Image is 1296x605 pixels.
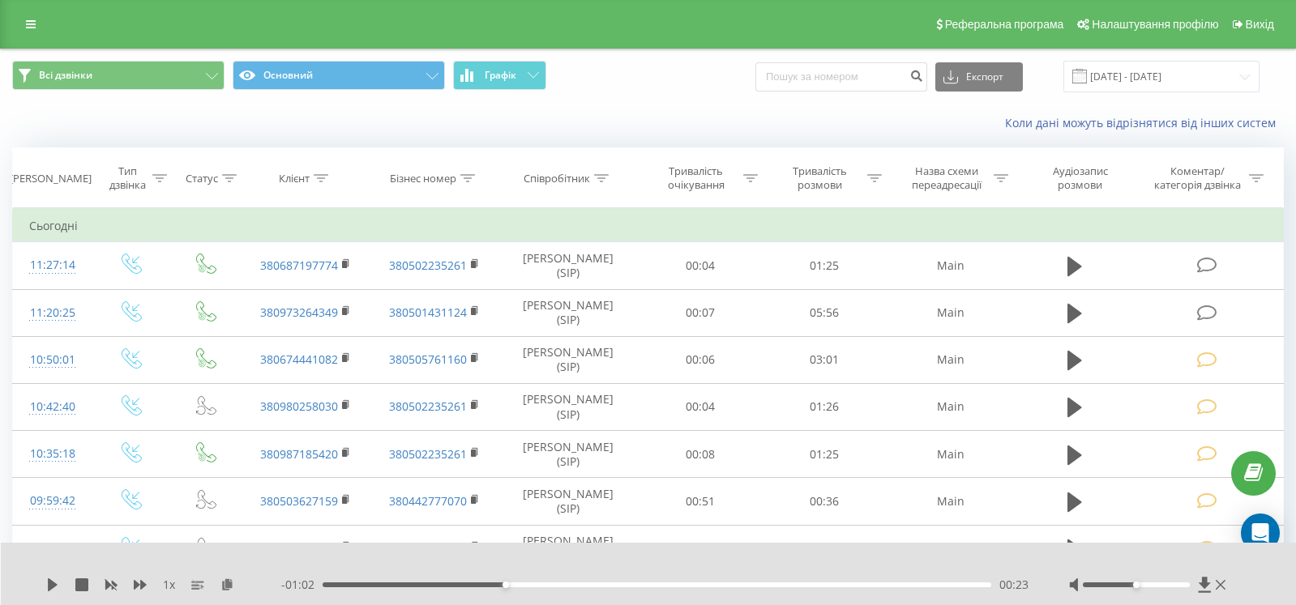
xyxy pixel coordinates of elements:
a: 380502235261 [389,446,467,462]
div: Тривалість розмови [776,164,863,192]
button: Основний [233,61,445,90]
div: Тривалість очікування [652,164,739,192]
td: 01:25 [762,242,886,289]
span: Всі дзвінки [39,69,92,82]
div: Accessibility label [1133,582,1140,588]
span: Реферальна програма [945,18,1064,31]
div: 09:58:36 [29,533,75,565]
td: [PERSON_NAME] (SIP) [499,336,638,383]
a: 380687197774 [260,258,338,273]
td: 01:26 [762,383,886,430]
button: Експорт [935,62,1023,92]
td: 00:51 [638,478,762,525]
td: [PERSON_NAME] (SIP) [499,242,638,289]
div: Accessibility label [503,582,509,588]
div: Аудіозапис розмови [1030,164,1131,192]
td: [PERSON_NAME] (SIP) [499,478,638,525]
a: 380973264349 [260,305,338,320]
span: 00:23 [999,577,1029,593]
div: [PERSON_NAME] [10,172,92,185]
td: 00:36 [762,478,886,525]
a: 380503627159 [260,493,338,509]
span: Графік [485,70,516,81]
a: 380980258030 [260,398,338,414]
td: 00:07 [638,289,762,336]
a: 380987185420 [260,446,338,462]
td: Main [886,242,1015,289]
div: Коментар/категорія дзвінка [1150,164,1245,192]
a: 380962050909 [260,540,338,556]
div: 10:35:18 [29,438,75,470]
a: Коли дані можуть відрізнятися вiд інших систем [1005,115,1284,130]
div: Бізнес номер [390,172,456,185]
div: 09:59:42 [29,485,75,517]
td: 00:08 [638,431,762,478]
a: 380505761160 [389,351,467,367]
td: Main [886,383,1015,430]
td: Main [886,478,1015,525]
td: 00:04 [638,383,762,430]
div: Співробітник [524,172,590,185]
td: 03:01 [762,336,886,383]
span: Налаштування профілю [1092,18,1218,31]
div: Open Intercom Messenger [1241,513,1280,552]
td: 00:25 [638,525,762,572]
td: Main [886,289,1015,336]
div: Назва схеми переадресації [903,164,990,192]
td: [PERSON_NAME] (SIP) [499,525,638,572]
div: Тип дзвінка [106,164,148,192]
td: 00:06 [638,336,762,383]
td: Main [886,431,1015,478]
span: Вихід [1246,18,1274,31]
td: 01:25 [762,431,886,478]
a: 380674441082 [260,351,338,367]
div: Клієнт [279,172,310,185]
div: 10:42:40 [29,391,75,423]
td: [PERSON_NAME] (SIP) [499,289,638,336]
a: 380502235261 [389,258,467,273]
a: 380442777070 [389,540,467,556]
div: 10:50:01 [29,344,75,376]
td: 00:04 [638,242,762,289]
td: Сьогодні [13,210,1284,242]
button: Графік [453,61,546,90]
a: 380501431124 [389,305,467,320]
td: 01:31 [762,525,886,572]
td: Main [886,525,1015,572]
td: 05:56 [762,289,886,336]
a: 380442777070 [389,493,467,509]
span: 1 x [163,577,175,593]
a: 380502235261 [389,398,467,414]
td: [PERSON_NAME] (SIP) [499,383,638,430]
span: - 01:02 [281,577,323,593]
td: Main [886,336,1015,383]
input: Пошук за номером [755,62,927,92]
div: Статус [186,172,218,185]
div: 11:20:25 [29,297,75,329]
td: [PERSON_NAME] (SIP) [499,431,638,478]
div: 11:27:14 [29,249,75,281]
button: Всі дзвінки [12,61,225,90]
